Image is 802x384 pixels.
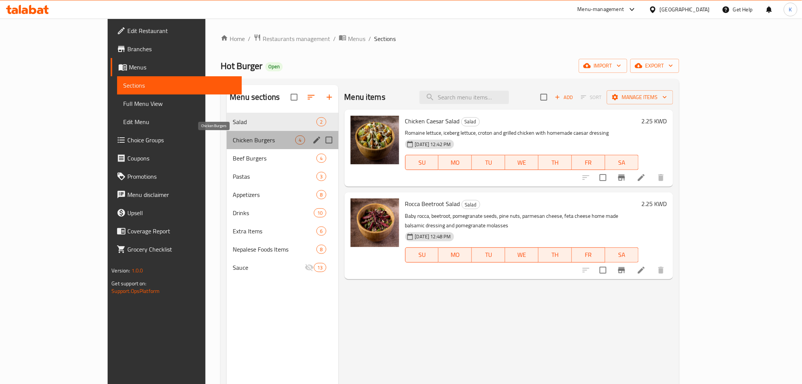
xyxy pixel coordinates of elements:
span: TU [475,157,502,168]
span: 2 [317,118,326,126]
span: Manage items [613,93,667,102]
a: Coupons [111,149,241,167]
a: Sections [117,76,241,94]
span: Select to update [595,170,611,186]
div: Pastas3 [227,167,338,186]
a: Grocery Checklist [111,240,241,258]
a: Branches [111,40,241,58]
a: Choice Groups [111,131,241,149]
span: Choice Groups [127,135,235,145]
span: Beef Burgers [233,154,316,163]
div: Sauce13 [227,258,338,277]
button: Branch-specific-item [612,168,631,187]
span: Sections [374,34,396,43]
div: items [295,135,305,145]
div: items [316,227,326,236]
span: Open [265,63,283,70]
div: Chicken Burgers4edit [227,131,338,149]
span: 4 [317,155,326,162]
span: Salad [462,117,479,126]
span: 8 [317,246,326,253]
div: items [316,190,326,199]
span: Sort sections [302,88,320,106]
span: Select all sections [286,89,302,105]
div: Appetizers8 [227,186,338,204]
span: Menus [348,34,365,43]
div: items [316,117,326,126]
span: 4 [296,137,304,144]
button: WE [505,247,539,263]
span: Appetizers [233,190,316,199]
span: import [585,61,621,71]
button: edit [311,134,323,146]
span: Full Menu View [123,99,235,108]
span: Sections [123,81,235,90]
span: Coverage Report [127,227,235,236]
button: delete [652,261,670,279]
span: export [636,61,673,71]
span: Nepalese Foods Items [233,245,316,254]
span: Edit Menu [123,117,235,126]
span: Coupons [127,154,235,163]
span: TH [542,157,569,168]
a: Menu disclaimer [111,186,241,204]
p: Baby rocca, beetroot, pomegranate seeds, pine nuts, parmesan cheese, feta cheese home made balsam... [405,211,639,230]
button: import [579,59,627,73]
button: MO [439,155,472,170]
button: TH [539,247,572,263]
button: TU [472,247,505,263]
a: Menus [111,58,241,76]
button: SA [605,155,639,170]
li: / [248,34,251,43]
span: Add [554,93,574,102]
a: Menus [339,34,365,44]
div: Menu-management [578,5,624,14]
span: Version: [111,266,130,275]
span: Rocca Beetroot Salad [405,198,460,209]
span: Sauce [233,263,305,272]
button: SU [405,247,439,263]
button: Branch-specific-item [612,261,631,279]
span: Upsell [127,208,235,217]
span: Pastas [233,172,316,181]
a: Promotions [111,167,241,186]
a: Upsell [111,204,241,222]
span: 3 [317,173,326,180]
span: 8 [317,191,326,198]
a: Edit menu item [637,266,646,275]
div: Nepalese Foods Items8 [227,240,338,258]
span: 6 [317,228,326,235]
span: Select section first [576,91,607,103]
span: Extra Items [233,227,316,236]
button: FR [572,155,605,170]
span: Get support on: [111,279,146,288]
nav: Menu sections [227,110,338,280]
span: FR [575,157,602,168]
button: Add section [320,88,338,106]
a: Edit Menu [117,113,241,131]
div: items [314,208,326,217]
span: WE [508,157,536,168]
span: [DATE] 12:42 PM [412,141,454,148]
span: Add item [552,91,576,103]
div: Open [265,62,283,71]
span: Menus [129,63,235,72]
div: Drinks [233,208,314,217]
li: / [368,34,371,43]
span: Restaurants management [263,34,330,43]
button: export [630,59,679,73]
span: 10 [314,209,326,217]
div: Beef Burgers4 [227,149,338,167]
span: K [789,5,792,14]
span: 13 [314,264,326,271]
button: Manage items [607,90,673,104]
span: Salad [462,200,480,209]
span: Promotions [127,172,235,181]
a: Coverage Report [111,222,241,240]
